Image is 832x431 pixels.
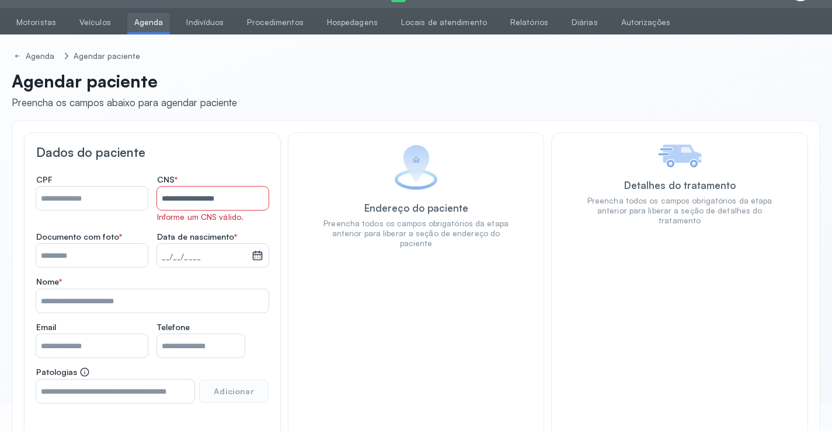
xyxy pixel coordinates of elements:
div: Preencha todos os campos obrigatórios da etapa anterior para liberar a seção de endereço do paciente [323,219,509,248]
a: Autorizações [614,13,677,32]
div: Endereço do paciente [364,202,468,214]
div: Agenda [26,51,57,61]
div: Informe um CNS válido. [157,212,269,222]
a: Locais de atendimento [394,13,494,32]
a: Agenda [127,13,170,32]
p: Agendar paciente [12,71,237,92]
span: Patologias [36,367,90,377]
a: Motoristas [9,13,63,32]
img: Imagem de Endereço do paciente [394,145,438,190]
a: Veículos [72,13,118,32]
a: Relatórios [503,13,555,32]
span: CPF [36,174,53,185]
div: Preencha os campos abaixo para agendar paciente [12,96,237,108]
a: Agenda [12,49,60,64]
h3: Dados do paciente [36,145,269,160]
a: Hospedagens [320,13,385,32]
div: Detalhes do tratamento [624,179,736,191]
div: Agendar paciente [74,51,141,61]
a: Diárias [565,13,605,32]
div: Preencha todos os campos obrigatórios da etapa anterior para liberar a seção de detalhes do trata... [587,196,772,226]
span: CNS [157,174,177,185]
img: Imagem de Detalhes do tratamento [658,145,702,167]
span: Telefone [157,322,190,332]
span: Email [36,322,56,332]
a: Indivíduos [179,13,231,32]
span: Data de nascimento [157,232,237,242]
span: Nome [36,276,62,287]
span: Documento com foto [36,232,122,242]
a: Procedimentos [240,13,310,32]
button: Adicionar [199,380,268,403]
small: __/__/____ [162,251,247,263]
a: Agendar paciente [71,49,143,64]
